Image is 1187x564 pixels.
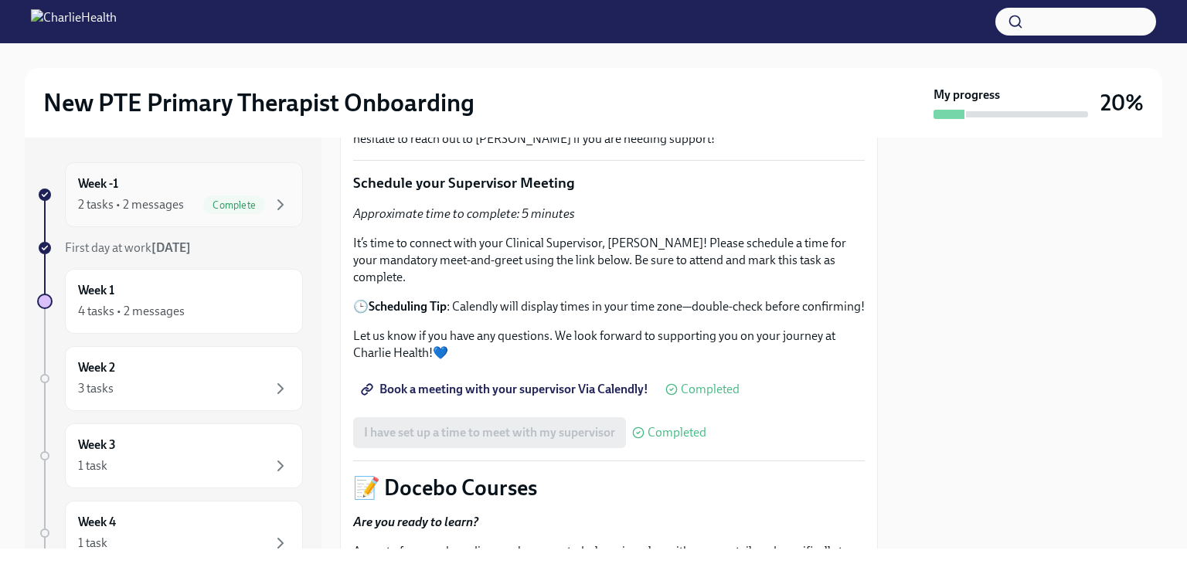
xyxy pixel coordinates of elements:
[353,374,659,405] a: Book a meeting with your supervisor Via Calendly!
[681,383,740,396] span: Completed
[37,269,303,334] a: Week 14 tasks • 2 messages
[353,206,575,221] em: Approximate time to complete: 5 minutes
[37,423,303,488] a: Week 31 task
[353,515,478,529] strong: Are you ready to learn?
[37,162,303,227] a: Week -12 tasks • 2 messagesComplete
[353,235,865,286] p: It’s time to connect with your Clinical Supervisor, [PERSON_NAME]! Please schedule a time for you...
[1100,89,1144,117] h3: 20%
[364,382,648,397] span: Book a meeting with your supervisor Via Calendly!
[151,240,191,255] strong: [DATE]
[203,199,265,211] span: Complete
[43,87,474,118] h2: New PTE Primary Therapist Onboarding
[353,173,865,193] p: Schedule your Supervisor Meeting
[78,437,116,454] h6: Week 3
[78,282,114,299] h6: Week 1
[934,87,1000,104] strong: My progress
[37,240,303,257] a: First day at work[DATE]
[78,196,184,213] div: 2 tasks • 2 messages
[37,346,303,411] a: Week 23 tasks
[353,328,865,362] p: Let us know if you have any questions. We look forward to supporting you on your journey at Charl...
[78,303,185,320] div: 4 tasks • 2 messages
[78,380,114,397] div: 3 tasks
[78,359,115,376] h6: Week 2
[78,457,107,474] div: 1 task
[65,240,191,255] span: First day at work
[78,535,107,552] div: 1 task
[353,474,865,501] p: 📝 Docebo Courses
[353,298,865,315] p: 🕒 : Calendly will display times in your time zone—double-check before confirming!
[78,514,116,531] h6: Week 4
[648,426,706,439] span: Completed
[31,9,117,34] img: CharlieHealth
[369,299,447,314] strong: Scheduling Tip
[78,175,118,192] h6: Week -1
